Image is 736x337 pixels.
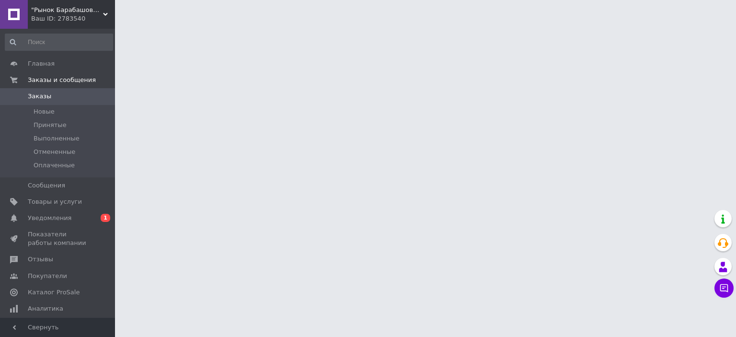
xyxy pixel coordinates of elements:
[28,230,89,247] span: Показатели работы компании
[34,161,75,170] span: Оплаченные
[28,288,80,297] span: Каталог ProSale
[5,34,113,51] input: Поиск
[34,134,80,143] span: Выполненные
[28,76,96,84] span: Заказы и сообщения
[28,92,51,101] span: Заказы
[714,279,734,298] button: Чат с покупателем
[101,214,110,222] span: 1
[34,107,55,116] span: Новые
[31,14,115,23] div: Ваш ID: 2783540
[28,255,53,264] span: Отзывы
[28,304,63,313] span: Аналитика
[28,59,55,68] span: Главная
[28,181,65,190] span: Сообщения
[28,272,67,280] span: Покупатели
[31,6,103,14] span: "Рынок Барабашово" - онлайн магазин рынка.
[34,121,67,129] span: Принятые
[28,214,71,222] span: Уведомления
[28,198,82,206] span: Товары и услуги
[34,148,75,156] span: Отмененные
